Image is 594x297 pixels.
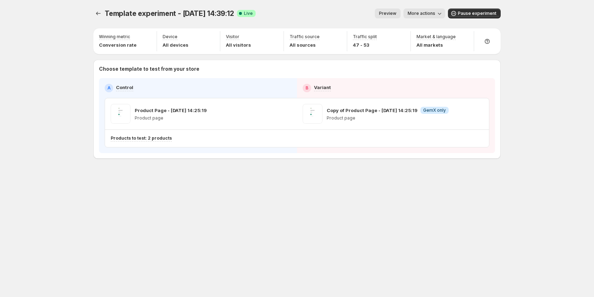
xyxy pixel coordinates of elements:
p: Variant [314,84,331,91]
p: Product page [135,115,207,121]
span: More actions [408,11,435,16]
span: GemX only [423,107,446,113]
p: Choose template to test from your store [99,65,495,72]
h2: B [305,85,308,91]
p: Copy of Product Page - [DATE] 14:25:19 [327,107,418,114]
p: Product Page - [DATE] 14:25:19 [135,107,207,114]
p: Device [163,34,177,40]
img: Product Page - Sep 16, 14:25:19 [111,104,130,124]
p: Traffic source [290,34,320,40]
button: More actions [403,8,445,18]
p: All devices [163,41,188,48]
p: Conversion rate [99,41,136,48]
p: Product page [327,115,449,121]
p: Market & language [417,34,456,40]
img: Copy of Product Page - Sep 16, 14:25:19 [303,104,322,124]
button: Experiments [93,8,103,18]
p: All markets [417,41,456,48]
p: Products to test: 2 products [111,135,172,141]
p: Traffic split [353,34,377,40]
p: Winning metric [99,34,130,40]
button: Pause experiment [448,8,501,18]
button: Preview [375,8,401,18]
p: All sources [290,41,320,48]
p: Control [116,84,133,91]
span: Preview [379,11,396,16]
span: Pause experiment [458,11,496,16]
p: Visitor [226,34,239,40]
span: Template experiment - [DATE] 14:39:12 [105,9,234,18]
span: Live [244,11,253,16]
h2: A [107,85,111,91]
p: 47 - 53 [353,41,377,48]
p: All visitors [226,41,251,48]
